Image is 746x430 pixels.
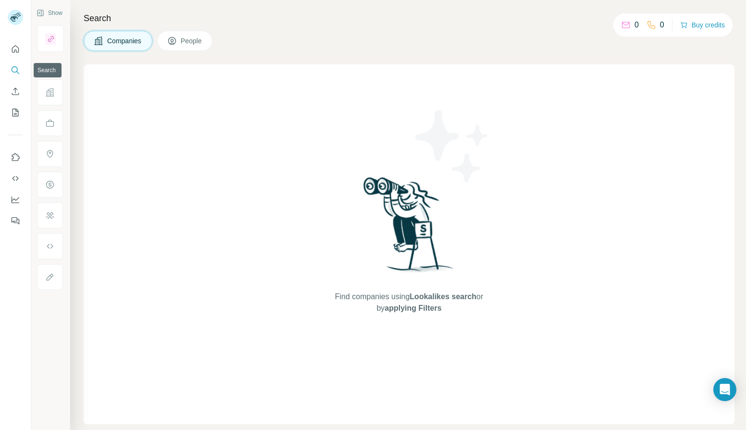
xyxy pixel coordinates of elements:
button: Dashboard [8,191,23,208]
span: Companies [107,36,142,46]
button: Use Surfe API [8,170,23,187]
button: Buy credits [680,18,725,32]
button: Show [30,6,69,20]
button: My lists [8,104,23,121]
div: Open Intercom Messenger [713,378,736,401]
p: 0 [634,19,639,31]
p: 0 [660,19,664,31]
button: Use Surfe on LinkedIn [8,149,23,166]
span: applying Filters [385,304,441,312]
button: Feedback [8,212,23,229]
span: People [181,36,203,46]
h4: Search [84,12,734,25]
button: Enrich CSV [8,83,23,100]
button: Quick start [8,40,23,58]
span: Lookalikes search [410,292,476,301]
span: Find companies using or by [332,291,486,314]
img: Surfe Illustration - Woman searching with binoculars [359,175,459,282]
button: Search [8,62,23,79]
img: Surfe Illustration - Stars [409,103,496,190]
